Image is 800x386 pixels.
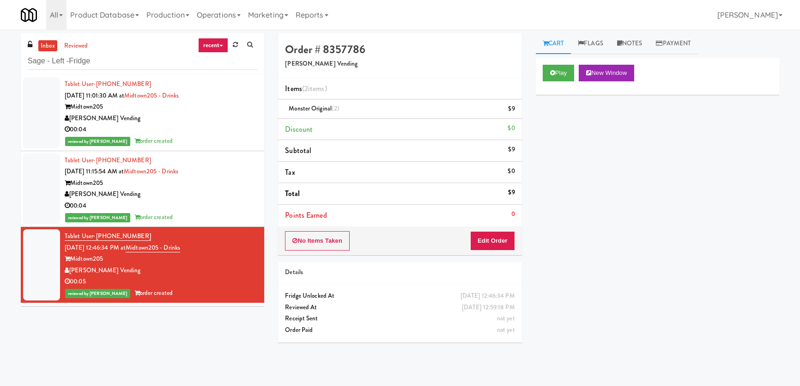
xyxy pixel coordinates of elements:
span: · [PHONE_NUMBER] [93,232,151,240]
a: Tablet User· [PHONE_NUMBER] [65,232,151,241]
a: Flags [571,33,610,54]
div: [PERSON_NAME] Vending [65,113,257,124]
a: inbox [38,40,57,52]
span: order created [134,213,173,221]
div: Order Paid [285,325,515,336]
span: · [PHONE_NUMBER] [93,80,151,88]
span: not yet [497,325,515,334]
div: 00:04 [65,124,257,135]
div: Receipt Sent [285,313,515,325]
div: $0 [508,165,515,177]
img: Micromart [21,7,37,23]
div: Midtown205 [65,101,257,113]
a: Midtown205 - Drinks [126,243,180,252]
li: Tablet User· [PHONE_NUMBER][DATE] 11:01:30 AM atMidtown205 - DrinksMidtown205[PERSON_NAME] Vendin... [21,75,264,151]
a: reviewed [62,40,91,52]
div: Reviewed At [285,302,515,313]
span: order created [134,288,173,297]
span: not yet [497,314,515,323]
a: Midtown205 - Drinks [124,167,178,176]
span: (2) [332,104,339,113]
span: Total [285,188,300,199]
div: 0 [511,208,515,220]
div: [PERSON_NAME] Vending [65,265,257,276]
div: 00:05 [65,276,257,288]
span: reviewed by [PERSON_NAME] [65,137,130,146]
div: $9 [508,187,515,198]
span: [DATE] 11:01:30 AM at [65,91,124,100]
h5: [PERSON_NAME] Vending [285,61,515,67]
span: order created [134,136,173,145]
span: [DATE] 12:46:34 PM at [65,243,126,252]
button: Play [543,65,575,81]
div: Midtown205 [65,178,257,189]
span: Tax [285,167,295,178]
a: Notes [610,33,649,54]
span: · [PHONE_NUMBER] [93,156,151,165]
a: Tablet User· [PHONE_NUMBER] [65,156,151,165]
a: Midtown205 - Drinks [124,91,179,100]
ng-pluralize: items [308,83,325,94]
span: Discount [285,124,313,135]
div: Details [285,267,515,278]
div: [PERSON_NAME] Vending [65,189,257,200]
a: Payment [649,33,698,54]
div: Midtown205 [65,253,257,265]
li: Tablet User· [PHONE_NUMBER][DATE] 11:15:54 AM atMidtown205 - DrinksMidtown205[PERSON_NAME] Vendin... [21,151,264,227]
li: Tablet User· [PHONE_NUMBER][DATE] 12:46:34 PM atMidtown205 - DrinksMidtown205[PERSON_NAME] Vendin... [21,227,264,303]
span: Items [285,83,327,94]
span: (2 ) [302,83,327,94]
div: $9 [508,103,515,115]
div: [DATE] 12:59:18 PM [462,302,515,313]
a: Tablet User· [PHONE_NUMBER] [65,80,151,88]
div: $0 [508,123,515,134]
h4: Order # 8357786 [285,43,515,55]
div: $9 [508,144,515,155]
div: 00:04 [65,200,257,212]
button: Edit Order [470,231,515,251]
div: Fridge Unlocked At [285,290,515,302]
span: Points Earned [285,210,327,221]
span: [DATE] 11:15:54 AM at [65,167,124,176]
span: Subtotal [285,145,311,156]
a: recent [198,38,229,53]
button: No Items Taken [285,231,350,251]
div: [DATE] 12:46:34 PM [461,290,515,302]
span: reviewed by [PERSON_NAME] [65,289,130,298]
a: Cart [536,33,571,54]
input: Search vision orders [28,53,257,70]
span: reviewed by [PERSON_NAME] [65,213,130,222]
button: New Window [579,65,634,81]
span: Monster Original [289,104,339,113]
